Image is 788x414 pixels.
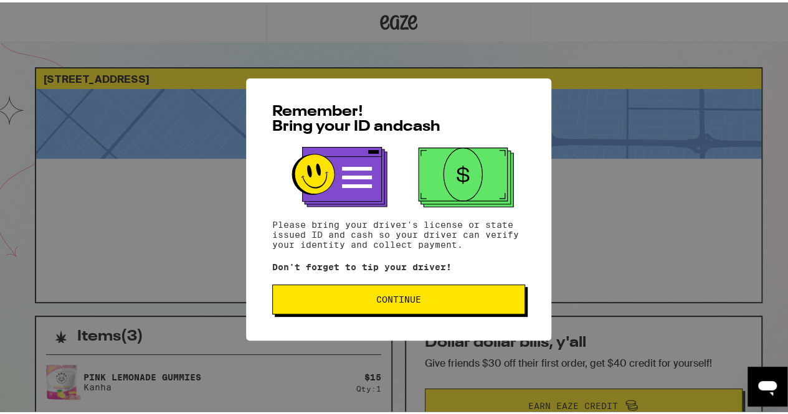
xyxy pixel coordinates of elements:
p: Don't forget to tip your driver! [272,260,525,270]
span: Remember! Bring your ID and cash [272,102,440,132]
p: Please bring your driver's license or state issued ID and cash so your driver can verify your ide... [272,217,525,247]
button: Continue [272,282,525,312]
span: Continue [376,293,421,301]
iframe: Button to launch messaging window [748,364,787,404]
